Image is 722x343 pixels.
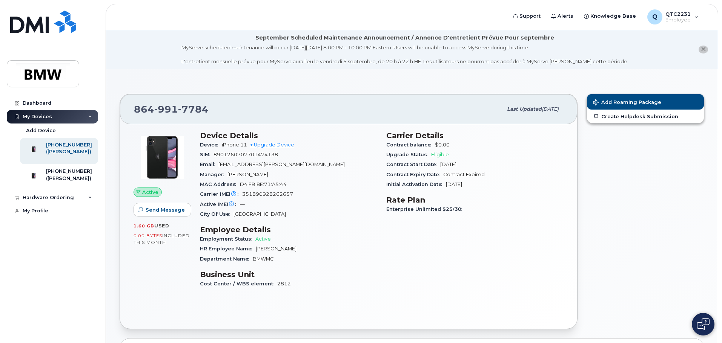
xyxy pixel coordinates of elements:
span: 1.60 GB [134,223,154,229]
h3: Employee Details [200,225,377,234]
span: Email [200,162,218,167]
span: $0.00 [435,142,450,148]
span: 351890928262657 [242,191,293,197]
a: + Upgrade Device [250,142,294,148]
span: MAC Address [200,181,240,187]
span: Contract Expired [443,172,485,177]
span: D4:FB:8E:71:A5:44 [240,181,287,187]
span: 991 [154,104,178,115]
span: 8901260707701474138 [214,152,278,157]
button: close notification [699,46,708,53]
span: Upgrade Status [386,152,431,157]
span: Send Message [146,206,185,213]
span: Device [200,142,222,148]
span: Last updated [507,106,542,112]
span: Enterprise Unlimited $25/30 [386,206,465,212]
div: September Scheduled Maintenance Announcement / Annonce D'entretient Prévue Pour septembre [255,34,554,42]
button: Add Roaming Package [587,94,704,110]
h3: Business Unit [200,270,377,279]
span: [DATE] [542,106,559,112]
span: BMWMC [253,256,274,262]
img: iPhone_11.jpg [140,135,185,180]
span: SIM [200,152,214,157]
span: [DATE] [440,162,456,167]
span: Employment Status [200,236,255,242]
div: MyServe scheduled maintenance will occur [DATE][DATE] 8:00 PM - 10:00 PM Eastern. Users will be u... [181,44,628,65]
span: 0.00 Bytes [134,233,162,238]
span: [PERSON_NAME] [227,172,268,177]
a: Create Helpdesk Submission [587,110,704,123]
span: Carrier IMEI [200,191,242,197]
span: 2812 [277,281,291,287]
span: Contract balance [386,142,435,148]
span: used [154,223,169,229]
h3: Device Details [200,131,377,140]
button: Send Message [134,203,191,216]
span: Eligible [431,152,449,157]
span: included this month [134,233,190,245]
span: 7784 [178,104,209,115]
span: Cost Center / WBS element [200,281,277,287]
h3: Carrier Details [386,131,564,140]
span: — [240,201,245,207]
h3: Rate Plan [386,195,564,204]
span: Active [255,236,271,242]
span: Initial Activation Date [386,181,446,187]
span: City Of Use [200,211,233,217]
span: [GEOGRAPHIC_DATA] [233,211,286,217]
span: 864 [134,104,209,115]
span: Contract Start Date [386,162,440,167]
span: Active [142,189,158,196]
span: [DATE] [446,181,462,187]
span: Add Roaming Package [593,99,661,107]
span: Manager [200,172,227,177]
img: Open chat [697,318,710,330]
span: HR Employee Name [200,246,256,252]
span: iPhone 11 [222,142,247,148]
span: Contract Expiry Date [386,172,443,177]
span: [PERSON_NAME] [256,246,296,252]
span: Department Name [200,256,253,262]
span: [EMAIL_ADDRESS][PERSON_NAME][DOMAIN_NAME] [218,162,345,167]
span: Active IMEI [200,201,240,207]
